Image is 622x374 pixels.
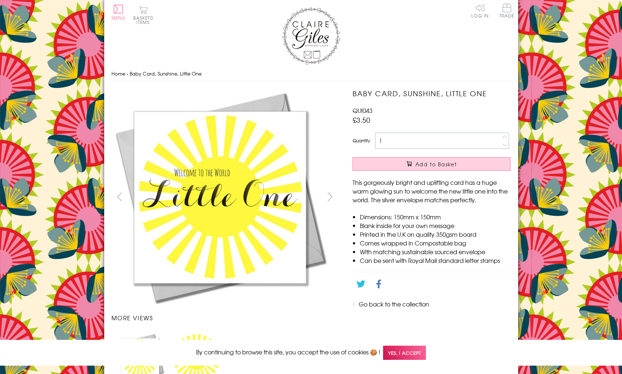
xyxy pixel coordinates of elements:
span: QUI043 [353,106,373,115]
li: Blank inside for your own message [360,221,511,230]
li: With matching sustainable sourced envelope [360,247,511,256]
span: Yes, I accept [383,346,426,360]
li: Comes wrapped in Compostable bag [360,239,511,247]
img: Baby Card, Sunshine, Little One [111,88,329,306]
button: Basket0 items [133,6,153,24]
span: 0 items [137,15,153,25]
h3: More views [111,313,338,322]
span: Add to Basket [415,160,457,168]
a: Go back to the collection [359,300,429,308]
button: next [322,188,338,205]
button: prev [111,188,128,205]
span: Baby Card, Sunshine, Little One [130,70,202,77]
a: Trade [499,4,515,19]
label: Quantity [353,137,370,144]
span: £3.50 [353,115,370,125]
a: Log In [471,4,489,18]
a: Home [111,70,125,77]
button: Add to Basket [353,157,511,171]
span: › [127,70,128,77]
li: Dimensions: 150mm x 150mm [360,212,511,221]
p: This gorgeously bright and uplifting card has a huge warm glowing sun to welcome the new little o... [353,178,511,204]
nav: breadcrumbs [111,66,511,81]
span: Menu [111,15,126,21]
button: Menu [111,5,126,20]
li: Printed in the U.K on quality 350gsm board [360,230,511,239]
span: Trade [499,4,515,18]
img: Claire Giles Greetings Cards [282,7,340,65]
h1: Baby Card, Sunshine, Little One [353,88,511,99]
li: Can be sent with Royal Mail standard letter stamps [360,256,511,265]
